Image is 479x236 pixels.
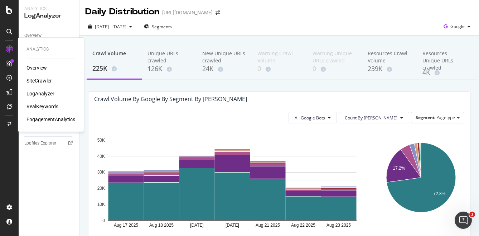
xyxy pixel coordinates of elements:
[97,170,105,175] text: 30K
[102,218,105,223] text: 0
[97,202,105,207] text: 10K
[92,50,136,63] div: Crawl Volume
[313,50,356,64] div: Warning Unique URLs crawled
[24,32,74,39] a: Overview
[85,6,159,18] div: Daily Distribution
[433,191,445,196] text: 72.8%
[149,223,174,228] text: Aug 18 2025
[256,223,280,228] text: Aug 21 2025
[24,12,73,20] div: LogAnalyzer
[202,50,246,64] div: New Unique URLs crawled
[85,21,135,32] button: [DATE] - [DATE]
[441,21,473,32] button: Google
[24,6,73,12] div: Analytics
[97,154,105,159] text: 40K
[152,24,172,30] span: Segments
[368,50,411,64] div: Resources Crawl Volume
[202,64,246,74] div: 24K
[24,32,42,39] div: Overview
[455,212,472,229] iframe: Intercom live chat
[97,138,105,143] text: 50K
[26,90,54,97] a: LogAnalyzer
[257,50,301,64] div: Warning Crawl Volume
[24,140,74,147] a: Logfiles Explorer
[147,50,191,64] div: Unique URLs crawled
[26,46,75,52] div: Analytics
[393,166,405,171] text: 17.2%
[291,223,315,228] text: Aug 22 2025
[289,112,337,123] button: All Google Bots
[162,9,213,16] div: [URL][DOMAIN_NAME]
[94,95,247,103] div: Crawl Volume by google by Segment by [PERSON_NAME]
[141,21,175,32] button: Segments
[450,23,465,29] span: Google
[26,64,47,71] a: Overview
[339,112,409,123] button: Count By [PERSON_NAME]
[26,103,58,110] a: RealKeywords
[147,64,191,74] div: 126K
[257,64,301,74] div: 0
[416,114,435,121] span: Segment
[345,115,397,121] span: Count By Day
[24,140,56,147] div: Logfiles Explorer
[26,77,52,84] a: SiteCrawler
[216,10,220,15] div: arrow-right-arrow-left
[313,64,356,74] div: 0
[436,114,455,121] span: Pagetype
[469,212,475,217] span: 1
[295,115,325,121] span: All Google Bots
[226,223,239,228] text: [DATE]
[326,223,351,228] text: Aug 23 2025
[95,24,126,30] span: [DATE] - [DATE]
[114,223,138,228] text: Aug 17 2025
[368,64,411,74] div: 239K
[422,50,466,68] div: Resources Unique URLs crawled
[190,223,204,228] text: [DATE]
[97,186,105,191] text: 20K
[26,116,75,123] a: EngagementAnalytics
[422,68,466,77] div: 4K
[92,64,136,73] div: 225K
